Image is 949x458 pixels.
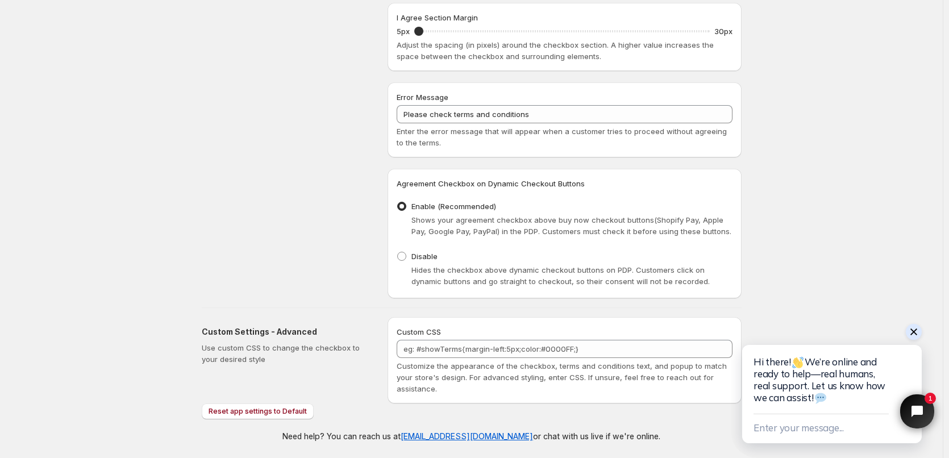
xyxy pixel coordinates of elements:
[397,361,727,393] span: Customize the appearance of the checkbox, terms and conditions text, and popup to match your stor...
[731,297,949,458] iframe: Tidio Chat
[401,431,533,441] a: [EMAIL_ADDRESS][DOMAIN_NAME]
[397,93,448,102] span: Error Message
[397,26,410,37] p: 5px
[411,265,710,286] span: Hides the checkbox above dynamic checkout buttons on PDP. Customers click on dynamic buttons and ...
[397,13,478,22] span: I Agree Section Margin
[282,431,660,442] p: Need help? You can reach us at or chat with us live if we're online.
[411,252,438,261] span: Disable
[397,178,732,189] h3: Agreement Checkbox on Dynamic Checkout Buttons
[397,327,441,336] span: Custom CSS
[397,127,727,147] span: Enter the error message that will appear when a customer tries to proceed without agreeing to the...
[202,342,369,365] p: Use custom CSS to change the checkbox to your desired style
[202,403,314,419] button: Reset app settings to Default
[397,40,714,61] span: Adjust the spacing (in pixels) around the checkbox section. A higher value increases the space be...
[714,26,732,37] p: 30px
[202,326,369,338] h2: Custom Settings - Advanced
[209,407,307,416] span: Reset app settings to Default
[411,202,496,211] span: Enable (Recommended)
[411,215,731,236] span: Shows your agreement checkbox above buy now checkout buttons(Shopify Pay, Apple Pay, Google Pay, ...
